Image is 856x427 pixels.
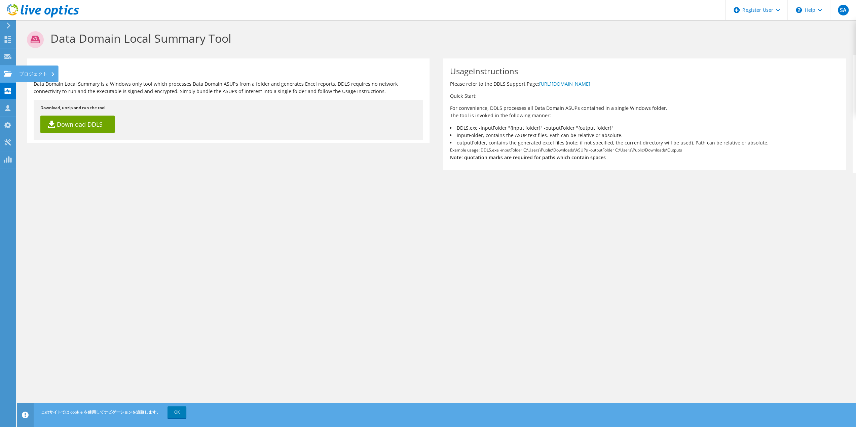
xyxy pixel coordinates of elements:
[450,104,839,119] p: For convenience, DDLS processes all Data Domain ASUPs contained in a single Windows folder. The t...
[40,104,416,112] p: Download, unzip and run the tool
[40,116,115,133] a: Download DDLS
[450,67,835,75] h1: UsageInstructions
[450,154,605,161] b: Note: quotation marks are required for paths which contain spaces
[16,66,59,82] div: プロジェクト
[796,7,802,13] svg: \n
[450,80,839,88] p: Please refer to the DDLS Support Page:
[838,5,849,15] span: SA
[450,92,839,100] p: Quick Start:
[168,406,186,418] a: OK
[539,81,590,87] a: [URL][DOMAIN_NAME]
[41,409,160,415] span: このサイトでは cookie を使用してナビゲーションを追跡します。
[34,67,419,75] h1: About
[34,80,423,95] p: Data Domain Local Summary is a Windows only tool which processes Data Domain ASUPs from a folder ...
[443,58,846,170] div: Example usage: DDLS.exe -inputFolder C:\Users\Public\Downloads\ASUPs -outputFolder C:\Users\Publi...
[450,139,839,146] li: outputFolder, contains the generated excel files (note: if not specified, the current directory w...
[450,132,839,139] li: inputFolder, contains the ASUP text files. Path can be relative or absolute.
[27,31,843,48] h1: Data Domain Local Summary Tool
[450,124,839,132] li: DDLS.exe -inputFolder "{input folder}" -outputFolder "{output folder}"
